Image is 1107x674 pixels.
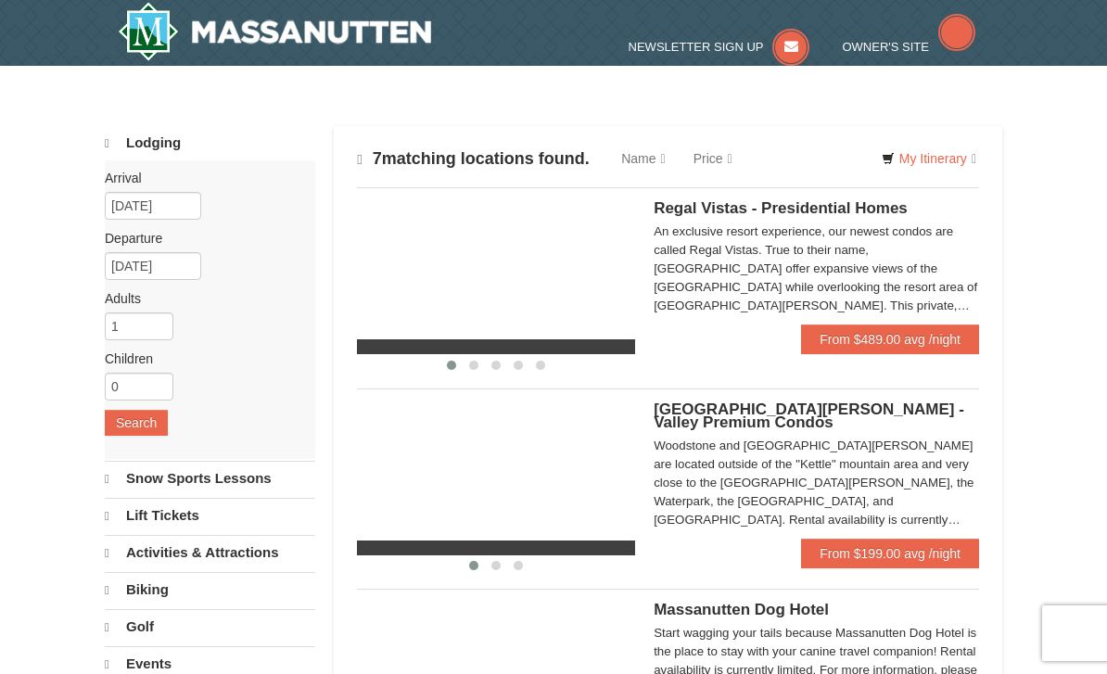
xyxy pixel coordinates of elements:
span: Owner's Site [842,40,929,54]
a: From $199.00 avg /night [801,539,979,568]
a: From $489.00 avg /night [801,324,979,354]
a: Lift Tickets [105,498,315,533]
label: Adults [105,289,301,308]
label: Children [105,350,301,368]
button: Search [105,410,168,436]
a: Name [607,140,679,177]
span: [GEOGRAPHIC_DATA][PERSON_NAME] - Valley Premium Condos [654,401,964,431]
a: Massanutten Resort [118,2,431,61]
a: Snow Sports Lessons [105,461,315,496]
label: Departure [105,229,301,248]
a: Activities & Attractions [105,535,315,570]
a: Biking [105,572,315,607]
div: An exclusive resort experience, our newest condos are called Regal Vistas. True to their name, [G... [654,223,979,315]
a: Price [680,140,746,177]
a: Lodging [105,126,315,160]
a: Newsletter Sign Up [629,40,810,54]
img: Massanutten Resort Logo [118,2,431,61]
span: Regal Vistas - Presidential Homes [654,199,908,217]
div: Woodstone and [GEOGRAPHIC_DATA][PERSON_NAME] are located outside of the "Kettle" mountain area an... [654,437,979,529]
a: Golf [105,609,315,644]
a: Owner's Site [842,40,975,54]
label: Arrival [105,169,301,187]
a: My Itinerary [870,145,988,172]
span: Massanutten Dog Hotel [654,601,829,618]
span: Newsletter Sign Up [629,40,764,54]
